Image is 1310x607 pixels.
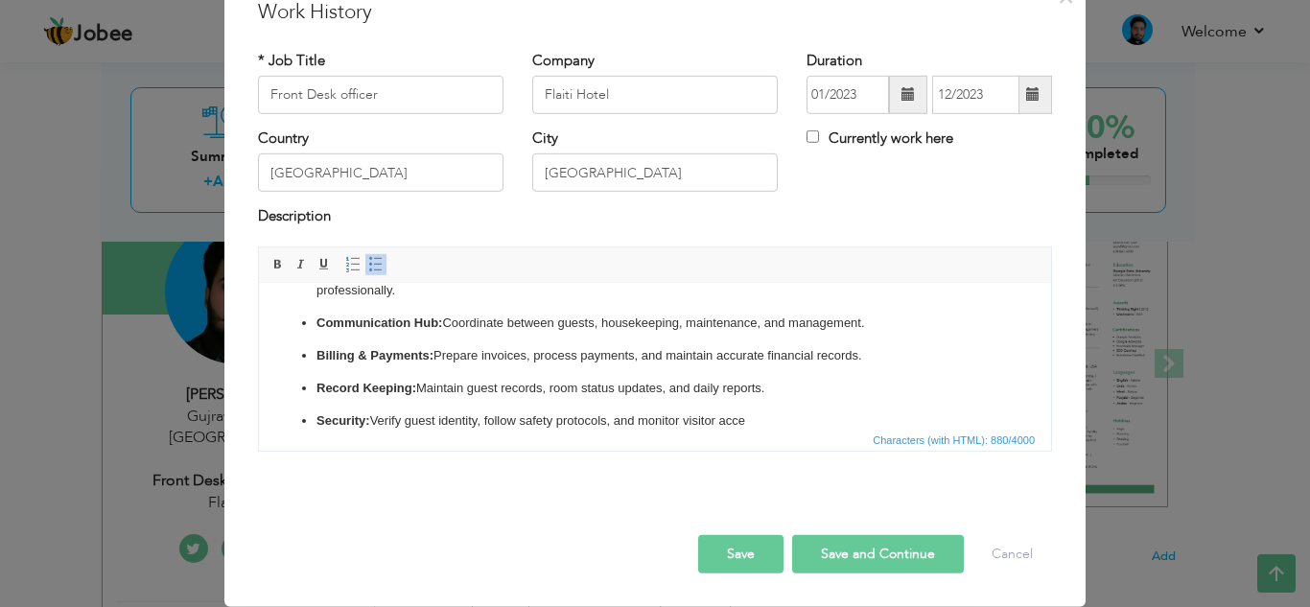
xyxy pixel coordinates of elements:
input: From [807,76,889,114]
span: Characters (with HTML): 880/4000 [869,432,1039,449]
label: City [532,128,558,149]
label: Description [258,206,331,226]
button: Save [698,535,784,573]
label: Currently work here [807,128,953,149]
div: Statistics [869,432,1041,449]
button: Save and Continue [792,535,964,573]
button: Cancel [972,535,1052,573]
label: Company [532,50,595,70]
label: Duration [807,50,862,70]
a: Bold [268,254,289,275]
a: Insert/Remove Bulleted List [365,254,386,275]
label: * Job Title [258,50,325,70]
a: Italic [291,254,312,275]
input: Present [932,76,1019,114]
iframe: Rich Text Editor, workEditor [259,284,1051,428]
input: Currently work here [807,130,819,143]
label: Country [258,128,309,149]
a: Underline [314,254,335,275]
strong: Security: [58,129,111,144]
a: Insert/Remove Numbered List [342,254,363,275]
p: Verify guest identity, follow safety protocols, and monitor visitor acce [58,128,735,148]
